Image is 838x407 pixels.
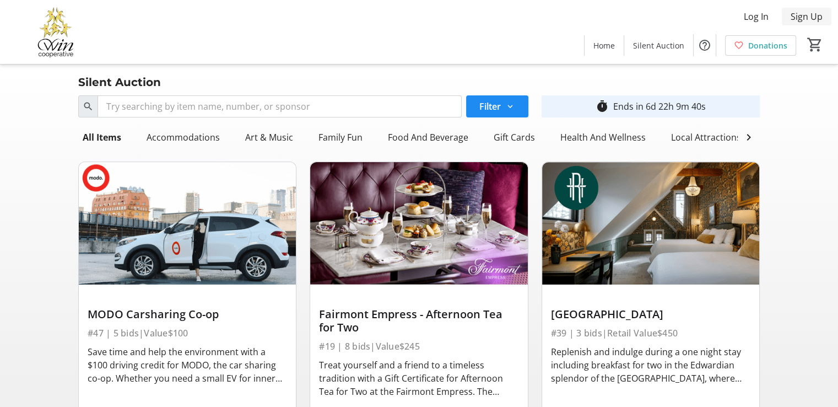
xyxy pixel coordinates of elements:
div: MODO Carsharing Co-op [88,308,287,321]
div: Silent Auction [72,73,167,91]
div: Art & Music [241,126,298,148]
div: Health And Wellness [556,126,650,148]
span: Filter [479,100,501,113]
mat-icon: timer_outline [596,100,609,113]
div: #47 | 5 bids | Value $100 [88,325,287,341]
div: Food And Beverage [383,126,473,148]
div: All Items [78,126,126,148]
span: Donations [748,40,787,51]
div: Fairmont Empress - Afternoon Tea for Two [319,308,518,334]
div: Replenish and indulge during a one night stay including breakfast for two in the Edwardian splend... [551,345,750,385]
a: Donations [725,35,796,56]
a: Home [585,35,624,56]
button: Cart [805,35,825,55]
img: Fairmont Empress - Afternoon Tea for Two [310,162,527,285]
div: Ends in 6d 22h 9m 40s [613,100,706,113]
div: [GEOGRAPHIC_DATA] [551,308,750,321]
a: Silent Auction [624,35,693,56]
div: Local Attractions [667,126,745,148]
img: Rosemead House Hotel [542,162,759,285]
div: #19 | 8 bids | Value $245 [319,339,518,354]
div: Save time and help the environment with a $100 driving credit for MODO, the car sharing co-op. Wh... [88,345,287,385]
span: Sign Up [791,10,823,23]
button: Log In [735,8,777,25]
input: Try searching by item name, number, or sponsor [98,95,462,117]
div: Gift Cards [489,126,539,148]
div: Accommodations [142,126,224,148]
span: Home [593,40,615,51]
img: Victoria Women In Need Community Cooperative's Logo [7,4,105,60]
span: Log In [744,10,769,23]
img: MODO Carsharing Co-op [79,162,296,285]
button: Filter [466,95,528,117]
button: Sign Up [782,8,831,25]
button: Help [694,34,716,56]
div: #39 | 3 bids | Retail Value $450 [551,325,750,341]
div: Family Fun [314,126,367,148]
span: Silent Auction [633,40,684,51]
div: Treat yourself and a friend to a timeless tradition with a Gift Certificate for Afternoon Tea for... [319,358,518,398]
